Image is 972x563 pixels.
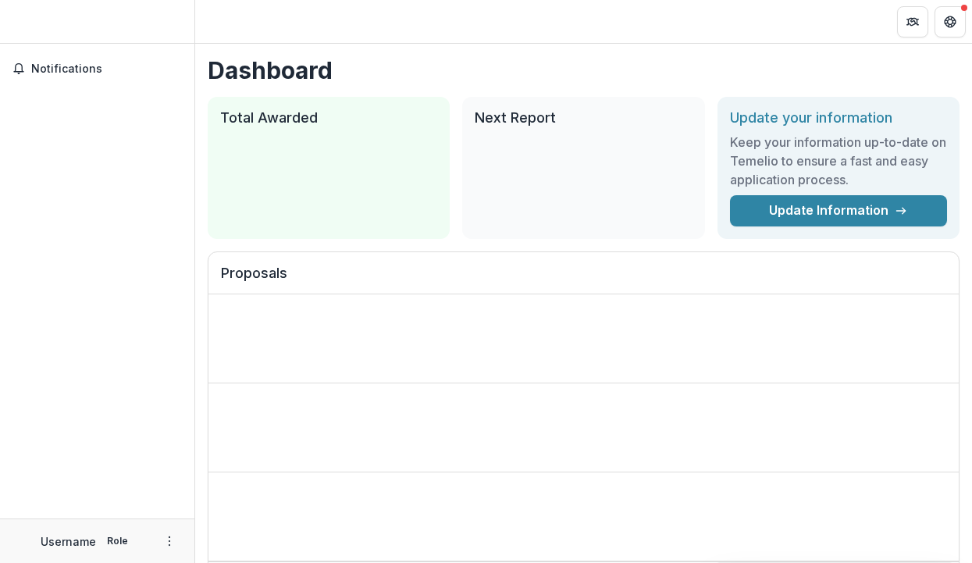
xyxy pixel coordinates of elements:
[730,133,947,189] h3: Keep your information up-to-date on Temelio to ensure a fast and easy application process.
[730,195,947,226] a: Update Information
[160,532,179,551] button: More
[935,6,966,37] button: Get Help
[220,109,437,126] h2: Total Awarded
[102,534,133,548] p: Role
[31,62,182,76] span: Notifications
[475,109,692,126] h2: Next Report
[41,533,96,550] p: Username
[730,109,947,126] h2: Update your information
[208,56,960,84] h1: Dashboard
[897,6,928,37] button: Partners
[221,265,946,294] h2: Proposals
[6,56,188,81] button: Notifications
